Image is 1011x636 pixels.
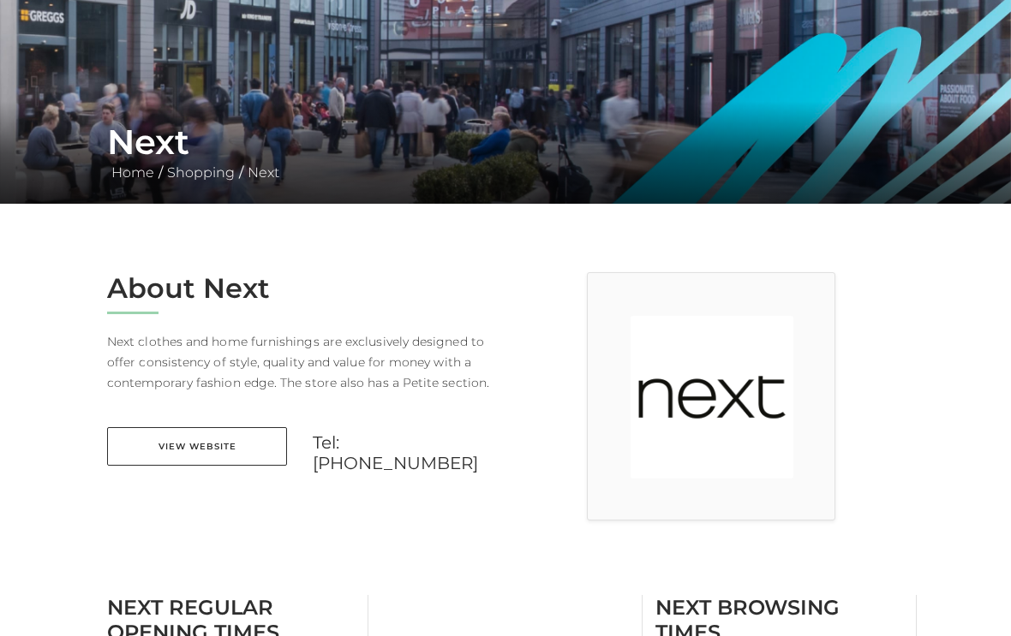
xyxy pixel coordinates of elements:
p: Next clothes and home furnishings are exclusively designed to offer consistency of style, quality... [107,331,493,393]
div: / / [94,122,917,183]
a: View Website [107,427,287,466]
a: Shopping [163,164,239,181]
a: Tel: [PHONE_NUMBER] [313,432,493,473]
a: Next [243,164,284,181]
h2: About Next [107,272,493,305]
a: Home [107,164,159,181]
h1: Next [107,122,904,163]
